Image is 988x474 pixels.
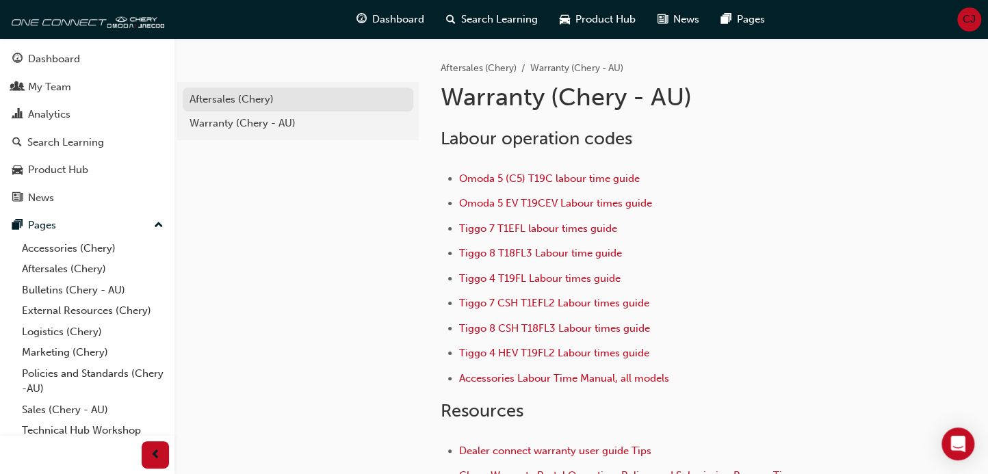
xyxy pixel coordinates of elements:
a: guage-iconDashboard [346,5,435,34]
a: pages-iconPages [710,5,776,34]
a: Tiggo 4 T19FL Labour times guide [459,272,621,285]
a: Accessories (Chery) [16,238,169,259]
span: people-icon [12,81,23,94]
span: guage-icon [12,53,23,66]
a: Marketing (Chery) [16,342,169,363]
span: guage-icon [356,11,367,28]
a: Product Hub [5,157,169,183]
div: Analytics [28,107,70,122]
a: Tiggo 8 CSH T18FL3 Labour times guide [459,322,650,334]
a: Search Learning [5,130,169,155]
span: CJ [963,12,976,27]
a: My Team [5,75,169,100]
li: Warranty (Chery - AU) [530,61,623,77]
div: Aftersales (Chery) [190,92,406,107]
span: up-icon [154,217,164,235]
div: Pages [28,218,56,233]
h1: Warranty (Chery - AU) [441,82,884,112]
span: search-icon [12,137,22,149]
a: Accessories Labour Time Manual, all models [459,372,669,384]
a: Aftersales (Chery) [441,62,517,74]
span: News [673,12,699,27]
button: Pages [5,213,169,238]
span: news-icon [12,192,23,205]
a: Dealer connect warranty user guide Tips [459,445,651,457]
img: oneconnect [7,5,164,33]
span: Product Hub [575,12,636,27]
span: Resources [441,400,523,421]
div: Open Intercom Messenger [941,427,974,460]
a: Omoda 5 EV T19CEV Labour times guide [459,197,652,209]
a: Logistics (Chery) [16,321,169,343]
a: news-iconNews [647,5,710,34]
a: Bulletins (Chery - AU) [16,280,169,301]
a: Dashboard [5,47,169,72]
span: Search Learning [461,12,538,27]
a: Tiggo 8 T18FL3 Labour time guide [459,247,622,259]
a: Warranty (Chery - AU) [183,111,413,135]
a: Sales (Chery - AU) [16,399,169,421]
div: Search Learning [27,135,104,150]
a: External Resources (Chery) [16,300,169,321]
span: Pages [737,12,765,27]
a: Analytics [5,102,169,127]
button: DashboardMy TeamAnalyticsSearch LearningProduct HubNews [5,44,169,213]
span: Dashboard [372,12,424,27]
span: chart-icon [12,109,23,121]
a: Aftersales (Chery) [183,88,413,111]
a: Tiggo 7 T1EFL labour times guide [459,222,617,235]
a: Tiggo 7 CSH T1EFL2 Labour times guide [459,297,649,309]
a: Policies and Standards (Chery -AU) [16,363,169,399]
span: car-icon [12,164,23,176]
span: news-icon [658,11,668,28]
span: prev-icon [151,447,161,464]
div: Warranty (Chery - AU) [190,116,406,131]
a: Technical Hub Workshop information [16,420,169,456]
a: Aftersales (Chery) [16,259,169,280]
div: News [28,190,54,206]
div: My Team [28,79,71,95]
a: Tiggo 4 HEV T19FL2 Labour times guide [459,347,649,359]
button: CJ [957,8,981,31]
a: car-iconProduct Hub [549,5,647,34]
span: search-icon [446,11,456,28]
a: News [5,185,169,211]
span: Labour operation codes [441,128,632,149]
div: Dashboard [28,51,80,67]
div: Product Hub [28,162,88,178]
span: pages-icon [12,220,23,232]
span: pages-icon [721,11,731,28]
a: Omoda 5 (C5) T19C labour time guide [459,172,640,185]
span: car-icon [560,11,570,28]
a: search-iconSearch Learning [435,5,549,34]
